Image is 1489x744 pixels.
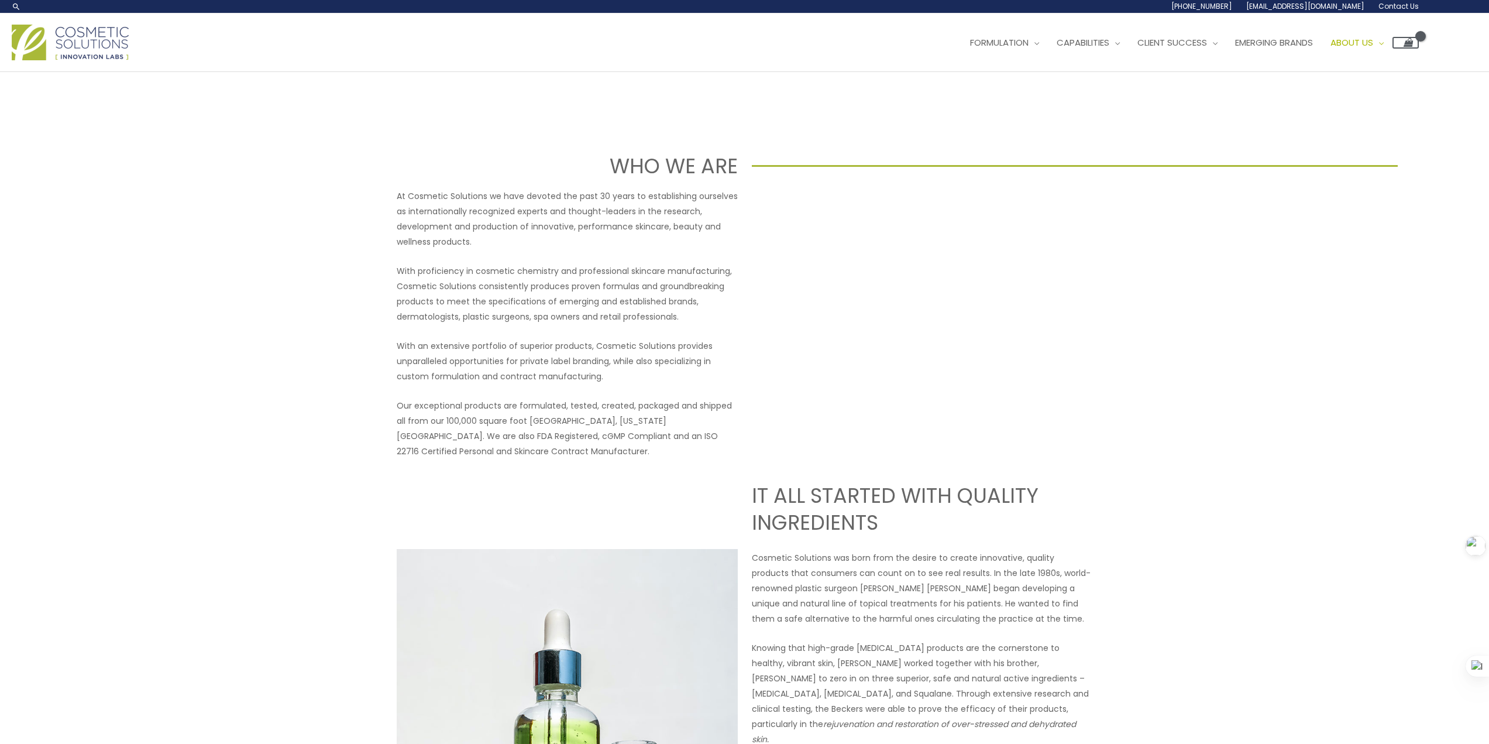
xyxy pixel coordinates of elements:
a: Emerging Brands [1226,25,1322,60]
span: Contact Us [1378,1,1419,11]
a: Client Success [1129,25,1226,60]
span: [PHONE_NUMBER] [1171,1,1232,11]
span: Client Success [1137,36,1207,49]
h1: WHO WE ARE [91,152,738,180]
nav: Site Navigation [952,25,1419,60]
iframe: Get to know Cosmetic Solutions Private Label Skin Care [752,188,1093,380]
span: About Us [1330,36,1373,49]
span: Formulation [970,36,1029,49]
p: Cosmetic Solutions was born from the desire to create innovative, quality products that consumers... [752,550,1093,626]
p: At Cosmetic Solutions we have devoted the past 30 years to establishing ourselves as internationa... [397,188,738,249]
a: View Shopping Cart, empty [1392,37,1419,49]
p: With proficiency in cosmetic chemistry and professional skincare manufacturing, Cosmetic Solution... [397,263,738,324]
span: Emerging Brands [1235,36,1313,49]
h2: IT ALL STARTED WITH QUALITY INGREDIENTS [752,482,1093,536]
a: Search icon link [12,2,21,11]
span: [EMAIL_ADDRESS][DOMAIN_NAME] [1246,1,1364,11]
a: Formulation [961,25,1048,60]
p: Our exceptional products are formulated, tested, created, packaged and shipped all from our 100,0... [397,398,738,459]
img: Cosmetic Solutions Logo [12,25,129,60]
a: Capabilities [1048,25,1129,60]
span: Capabilities [1057,36,1109,49]
a: About Us [1322,25,1392,60]
p: With an extensive portfolio of superior products, Cosmetic Solutions provides unparalleled opport... [397,338,738,384]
